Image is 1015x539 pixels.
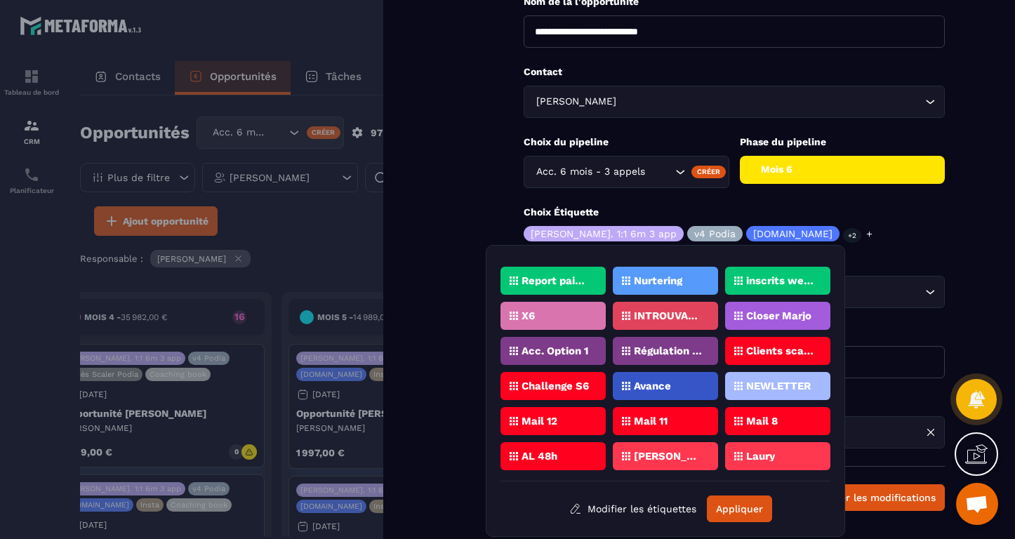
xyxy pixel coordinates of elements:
[634,416,668,426] p: Mail 11
[634,311,702,321] p: INTROUVABLE
[746,346,814,356] p: Clients scaler revenus ugc
[634,381,671,391] p: Avance
[746,416,778,426] p: Mail 8
[522,346,588,356] p: Acc. Option 1
[533,94,619,109] span: [PERSON_NAME]
[787,484,945,511] button: Enregistrer les modifications
[753,229,832,239] p: [DOMAIN_NAME]
[634,346,702,356] p: Régulation en cours
[522,416,557,426] p: Mail 12
[648,164,672,180] input: Search for option
[746,276,814,286] p: inscrits webinaire 24 mai
[694,229,736,239] p: v4 Podia
[522,381,589,391] p: Challenge S6
[531,229,677,239] p: [PERSON_NAME]. 1:1 6m 3 app
[843,228,861,243] p: +2
[691,166,726,178] div: Créer
[524,86,945,118] div: Search for option
[740,135,946,149] p: Phase du pipeline
[524,206,945,219] p: Choix Étiquette
[956,483,998,525] div: Ouvrir le chat
[522,276,590,286] p: Report paiement
[746,381,811,391] p: NEWLETTER
[746,451,775,461] p: Laury
[522,451,557,461] p: AL 48h
[524,135,729,149] p: Choix du pipeline
[524,156,729,188] div: Search for option
[707,495,772,522] button: Appliquer
[533,164,648,180] span: Acc. 6 mois - 3 appels
[619,94,922,109] input: Search for option
[559,496,707,521] button: Modifier les étiquettes
[634,451,702,461] p: [PERSON_NAME]
[522,311,535,321] p: X6
[746,311,811,321] p: Closer Marjo
[634,276,682,286] p: Nurtering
